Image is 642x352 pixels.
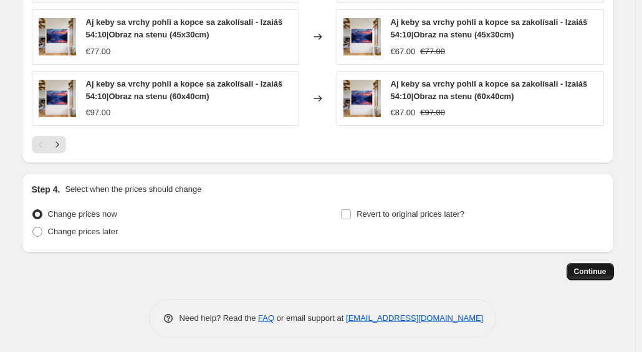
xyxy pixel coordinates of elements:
[65,183,201,196] p: Select when the prices should change
[86,17,283,39] span: Aj keby sa vrchy pohli a kopce sa zakolísali - Izaiáš 54:10|Obraz na stenu (45x30cm)
[567,263,614,280] button: Continue
[86,45,111,58] div: €77.00
[274,313,346,323] span: or email support at
[391,107,416,119] div: €87.00
[391,45,416,58] div: €67.00
[86,79,283,101] span: Aj keby sa vrchy pohli a kopce sa zakolísali - Izaiáš 54:10|Obraz na stenu (60x40cm)
[180,313,259,323] span: Need help? Read the
[391,17,588,39] span: Aj keby sa vrchy pohli a kopce sa zakolísali - Izaiáš 54:10|Obraz na stenu (45x30cm)
[343,80,381,117] img: 6_1_-_3.2_ratio_80x.jpg
[357,209,464,219] span: Revert to original prices later?
[420,45,445,58] strike: €77.00
[39,80,76,117] img: 6_1_-_3.2_ratio_80x.jpg
[32,136,66,153] nav: Pagination
[48,227,118,236] span: Change prices later
[346,313,483,323] a: [EMAIL_ADDRESS][DOMAIN_NAME]
[49,136,66,153] button: Next
[86,107,111,119] div: €97.00
[391,79,588,101] span: Aj keby sa vrchy pohli a kopce sa zakolísali - Izaiáš 54:10|Obraz na stenu (60x40cm)
[39,18,76,55] img: 6_1_-_3.2_ratio_80x.jpg
[32,183,60,196] h2: Step 4.
[258,313,274,323] a: FAQ
[48,209,117,219] span: Change prices now
[420,107,445,119] strike: €97.00
[574,267,606,277] span: Continue
[343,18,381,55] img: 6_1_-_3.2_ratio_80x.jpg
